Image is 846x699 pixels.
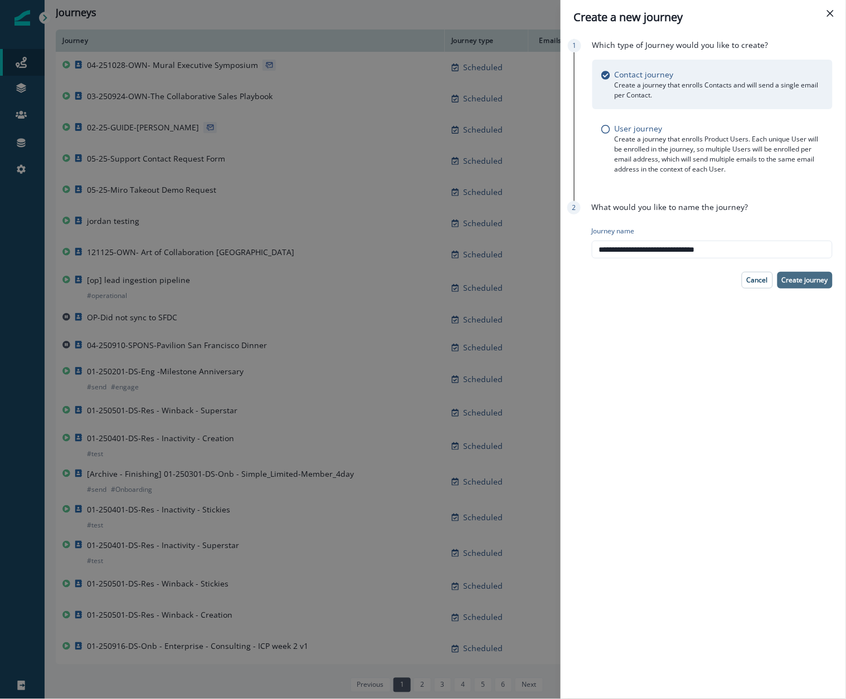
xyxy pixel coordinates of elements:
p: Create a journey that enrolls Product Users. Each unique User will be enrolled in the journey, so... [615,134,824,174]
p: Contact journey [615,69,674,80]
p: What would you like to name the journey? [592,201,748,213]
p: Create journey [782,276,828,284]
div: Create a new journey [574,9,833,26]
button: Close [821,4,839,22]
p: Which type of Journey would you like to create? [592,39,769,51]
p: Create a journey that enrolls Contacts and will send a single email per Contact. [615,80,824,100]
p: Cancel [747,276,768,284]
button: Cancel [742,272,773,289]
p: Journey name [592,226,635,236]
p: 1 [573,41,577,51]
p: User journey [615,123,663,134]
p: 2 [572,203,576,213]
button: Create journey [777,272,833,289]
